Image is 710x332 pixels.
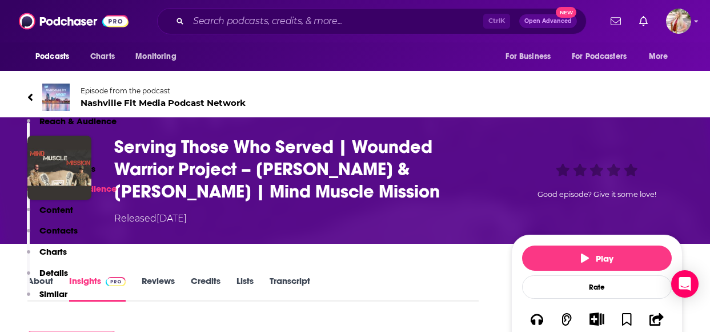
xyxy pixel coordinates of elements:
[81,97,246,108] span: Nashville Fit Media Podcast Network
[188,12,483,30] input: Search podcasts, credits, & more...
[522,275,672,299] div: Rate
[649,49,668,65] span: More
[191,275,220,302] a: Credits
[641,46,683,68] button: open menu
[585,313,608,325] button: Show More Button
[27,46,84,68] button: open menu
[114,136,493,203] h3: Serving Those Who Served | Wounded Warrior Project – Melvin Gatewood & Carly Wille | Mind Muscle ...
[39,288,67,299] p: Similar
[83,46,122,68] a: Charts
[666,9,691,34] button: Show profile menu
[27,136,91,200] img: Serving Those Who Served | Wounded Warrior Project – Melvin Gatewood & Carly Wille | Mind Muscle ...
[506,49,551,65] span: For Business
[666,9,691,34] span: Logged in as kmccue
[522,246,672,271] button: Play
[42,84,70,111] img: Nashville Fit Media Podcast Network
[671,270,699,298] div: Open Intercom Messenger
[127,46,191,68] button: open menu
[537,190,656,199] span: Good episode? Give it some love!
[39,267,68,278] p: Details
[19,10,129,32] img: Podchaser - Follow, Share and Rate Podcasts
[270,275,310,302] a: Transcript
[519,14,577,28] button: Open AdvancedNew
[27,267,68,288] button: Details
[483,14,510,29] span: Ctrl K
[524,18,572,24] span: Open Advanced
[90,49,115,65] span: Charts
[157,8,587,34] div: Search podcasts, credits, & more...
[635,11,652,31] a: Show notifications dropdown
[666,9,691,34] img: User Profile
[142,275,175,302] a: Reviews
[27,84,355,111] a: Nashville Fit Media Podcast NetworkEpisode from the podcastNashville Fit Media Podcast Network
[556,7,576,18] span: New
[572,49,627,65] span: For Podcasters
[581,253,613,264] span: Play
[236,275,254,302] a: Lists
[135,49,176,65] span: Monitoring
[498,46,565,68] button: open menu
[81,86,246,95] span: Episode from the podcast
[35,49,69,65] span: Podcasts
[606,11,625,31] a: Show notifications dropdown
[114,212,187,226] div: Released [DATE]
[27,288,67,310] button: Similar
[564,46,643,68] button: open menu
